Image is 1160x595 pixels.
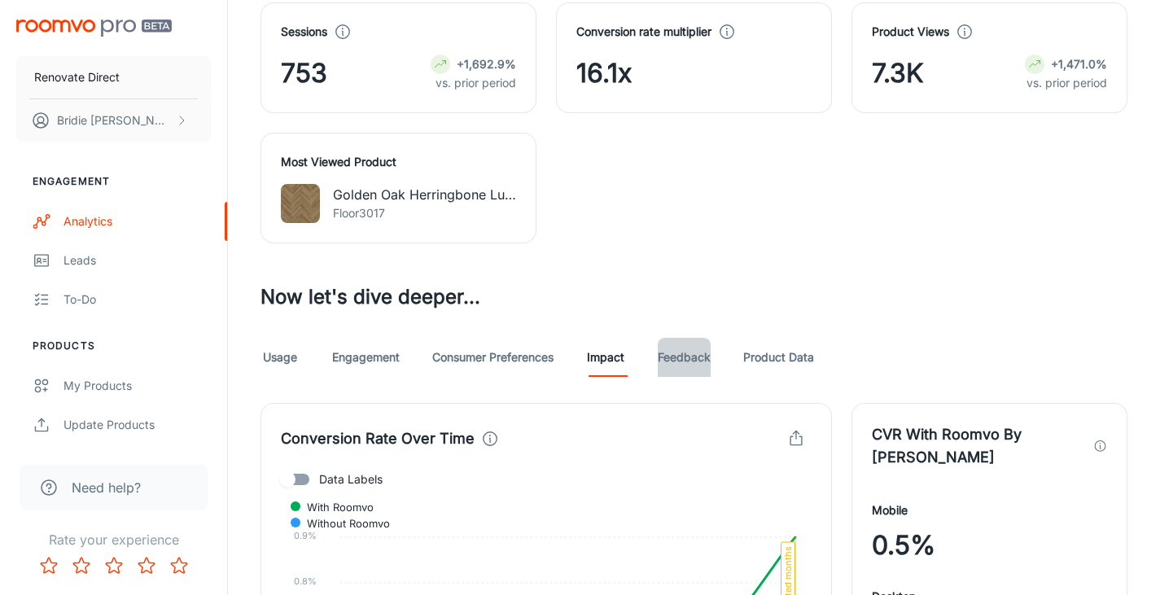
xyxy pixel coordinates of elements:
span: Data Labels [319,470,383,488]
button: Rate 1 star [33,549,65,582]
img: Golden Oak Herringbone Luxury Vinyl [281,184,320,223]
tspan: 0.9% [294,530,317,541]
p: vs. prior period [1025,74,1107,92]
p: Renovate Direct [34,68,120,86]
span: Without Roomvo [295,516,390,531]
p: Rate your experience [13,530,214,549]
button: Bridie [PERSON_NAME] [16,99,211,142]
div: Leads [63,252,211,269]
tspan: 0.8% [294,575,317,587]
span: 0.5% [872,526,935,565]
p: Bridie [PERSON_NAME] [57,112,172,129]
h4: Conversion Rate Over Time [281,427,475,450]
a: Feedback [658,338,711,377]
strong: +1,471.0% [1051,57,1107,71]
a: Product Data [743,338,814,377]
div: Analytics [63,212,211,230]
h4: Conversion rate multiplier [576,23,711,41]
span: 753 [281,54,327,93]
h4: Sessions [281,23,327,41]
p: Golden Oak Herringbone Luxury Vinyl [333,185,516,204]
h4: CVR With Roomvo By [PERSON_NAME] [872,423,1087,469]
span: 16.1x [576,54,632,93]
a: Usage [260,338,300,377]
div: My Products [63,377,211,395]
a: Impact [586,338,625,377]
button: Rate 4 star [130,549,163,582]
button: Rate 5 star [163,549,195,582]
h4: Most Viewed Product [281,153,516,171]
button: Rate 3 star [98,549,130,582]
button: Renovate Direct [16,56,211,98]
button: Rate 2 star [65,549,98,582]
a: Engagement [332,338,400,377]
div: To-do [63,291,211,308]
div: Update Products [63,416,211,434]
a: Consumer Preferences [432,338,554,377]
img: Roomvo PRO Beta [16,20,172,37]
strong: +1,692.9% [457,57,516,71]
p: Floor3017 [333,204,516,222]
h4: Product Views [872,23,949,41]
h4: Mobile [872,501,908,519]
span: With Roomvo [295,500,374,514]
span: Need help? [72,478,141,497]
p: vs. prior period [431,74,516,92]
h3: Now let's dive deeper... [260,282,1127,312]
span: 7.3K [872,54,924,93]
